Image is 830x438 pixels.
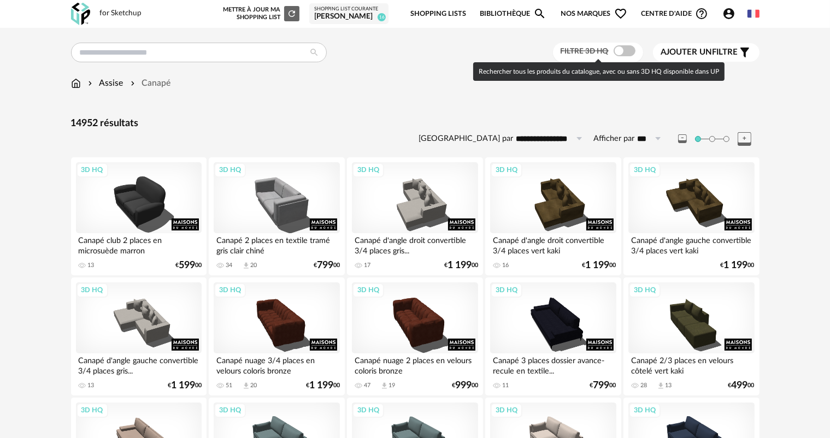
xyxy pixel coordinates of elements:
[724,262,748,269] span: 1 199
[364,382,370,389] div: 47
[582,262,616,269] div: € 00
[71,277,207,395] a: 3D HQ Canapé d'angle gauche convertible 3/4 places gris... 13 €1 19900
[561,48,609,55] span: Filtre 3D HQ
[629,283,661,297] div: 3D HQ
[171,382,195,389] span: 1 199
[88,382,95,389] div: 13
[100,9,142,19] div: for Sketchup
[86,77,123,90] div: Assise
[410,1,466,27] a: Shopping Lists
[653,43,760,62] button: Ajouter unfiltre Filter icon
[661,47,738,58] span: filtre
[352,233,478,255] div: Canapé d'angle droit convertible 3/4 places gris...
[665,382,672,389] div: 13
[250,262,257,269] div: 20
[491,283,522,297] div: 3D HQ
[628,233,754,255] div: Canapé d'angle gauche convertible 3/4 places vert kaki
[352,283,384,297] div: 3D HQ
[214,233,339,255] div: Canapé 2 places en textile tramé gris clair chiné
[480,1,546,27] a: BibliothèqueMagnify icon
[388,382,395,389] div: 19
[747,8,760,20] img: fr
[721,262,755,269] div: € 00
[695,7,708,20] span: Help Circle Outline icon
[352,353,478,375] div: Canapé nuage 2 places en velours coloris bronze
[502,262,509,269] div: 16
[209,157,344,275] a: 3D HQ Canapé 2 places en textile tramé gris clair chiné 34 Download icon 20 €79900
[491,403,522,417] div: 3D HQ
[455,382,472,389] span: 999
[614,7,627,20] span: Heart Outline icon
[226,262,232,269] div: 34
[226,382,232,389] div: 51
[448,262,472,269] span: 1 199
[76,283,108,297] div: 3D HQ
[533,7,546,20] span: Magnify icon
[491,163,522,177] div: 3D HQ
[347,277,482,395] a: 3D HQ Canapé nuage 2 places en velours coloris bronze 47 Download icon 19 €99900
[314,262,340,269] div: € 00
[214,283,246,297] div: 3D HQ
[242,262,250,270] span: Download icon
[71,77,81,90] img: svg+xml;base64,PHN2ZyB3aWR0aD0iMTYiIGhlaWdodD0iMTciIHZpZXdCb3g9IjAgMCAxNiAxNyIgZmlsbD0ibm9uZSIgeG...
[287,10,297,16] span: Refresh icon
[76,403,108,417] div: 3D HQ
[452,382,478,389] div: € 00
[722,7,740,20] span: Account Circle icon
[629,163,661,177] div: 3D HQ
[242,382,250,390] span: Download icon
[71,3,90,25] img: OXP
[623,157,759,275] a: 3D HQ Canapé d'angle gauche convertible 3/4 places vert kaki €1 19900
[490,353,616,375] div: Canapé 3 places dossier avance-recule en textile...
[629,403,661,417] div: 3D HQ
[641,7,708,20] span: Centre d'aideHelp Circle Outline icon
[214,403,246,417] div: 3D HQ
[352,163,384,177] div: 3D HQ
[590,382,616,389] div: € 00
[378,13,386,21] span: 16
[309,382,333,389] span: 1 199
[722,7,735,20] span: Account Circle icon
[444,262,478,269] div: € 00
[314,6,384,13] div: Shopping List courante
[561,1,627,27] span: Nos marques
[71,117,760,130] div: 14952 résultats
[738,46,751,59] span: Filter icon
[168,382,202,389] div: € 00
[490,233,616,255] div: Canapé d'angle droit convertible 3/4 places vert kaki
[221,6,299,21] div: Mettre à jour ma Shopping List
[728,382,755,389] div: € 00
[732,382,748,389] span: 499
[214,163,246,177] div: 3D HQ
[657,382,665,390] span: Download icon
[661,48,713,56] span: Ajouter un
[214,353,339,375] div: Canapé nuage 3/4 places en velours coloris bronze
[485,157,621,275] a: 3D HQ Canapé d'angle droit convertible 3/4 places vert kaki 16 €1 19900
[71,157,207,275] a: 3D HQ Canapé club 2 places en microsuède marron 13 €59900
[352,403,384,417] div: 3D HQ
[317,262,333,269] span: 799
[347,157,482,275] a: 3D HQ Canapé d'angle droit convertible 3/4 places gris... 17 €1 19900
[623,277,759,395] a: 3D HQ Canapé 2/3 places en velours côtelé vert kaki 28 Download icon 13 €49900
[473,62,725,81] div: Rechercher tous les produits du catalogue, avec ou sans 3D HQ disponible dans UP
[419,134,514,144] label: [GEOGRAPHIC_DATA] par
[628,353,754,375] div: Canapé 2/3 places en velours côtelé vert kaki
[175,262,202,269] div: € 00
[76,233,202,255] div: Canapé club 2 places en microsuède marron
[88,262,95,269] div: 13
[209,277,344,395] a: 3D HQ Canapé nuage 3/4 places en velours coloris bronze 51 Download icon 20 €1 19900
[593,382,610,389] span: 799
[306,382,340,389] div: € 00
[179,262,195,269] span: 599
[314,6,384,22] a: Shopping List courante [PERSON_NAME] 16
[586,262,610,269] span: 1 199
[86,77,95,90] img: svg+xml;base64,PHN2ZyB3aWR0aD0iMTYiIGhlaWdodD0iMTYiIHZpZXdCb3g9IjAgMCAxNiAxNiIgZmlsbD0ibm9uZSIgeG...
[76,163,108,177] div: 3D HQ
[380,382,388,390] span: Download icon
[502,382,509,389] div: 11
[640,382,647,389] div: 28
[485,277,621,395] a: 3D HQ Canapé 3 places dossier avance-recule en textile... 11 €79900
[250,382,257,389] div: 20
[594,134,635,144] label: Afficher par
[314,12,384,22] div: [PERSON_NAME]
